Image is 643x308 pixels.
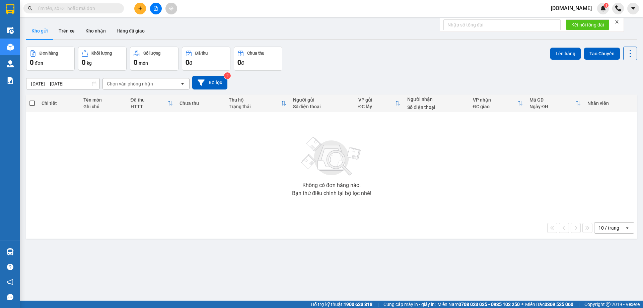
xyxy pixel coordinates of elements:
[186,58,189,66] span: 0
[53,23,80,39] button: Trên xe
[525,301,573,308] span: Miền Bắc
[131,97,168,103] div: Đã thu
[407,105,466,110] div: Số điện thoại
[189,60,192,66] span: đ
[7,77,14,84] img: solution-icon
[229,97,281,103] div: Thu hộ
[311,301,372,308] span: Hỗ trợ kỹ thuật:
[600,5,606,11] img: icon-new-feature
[165,3,177,14] button: aim
[153,6,158,11] span: file-add
[571,21,604,28] span: Kết nối tổng đài
[234,47,282,71] button: Chưa thu0đ
[458,302,520,307] strong: 0708 023 035 - 0935 103 250
[182,47,230,71] button: Đã thu0đ
[293,104,352,109] div: Số điện thoại
[606,302,611,307] span: copyright
[545,302,573,307] strong: 0369 525 060
[138,6,143,11] span: plus
[358,97,396,103] div: VP gửi
[30,58,33,66] span: 0
[180,81,185,86] svg: open
[225,95,290,112] th: Toggle SortBy
[37,5,116,12] input: Tìm tên, số ĐT hoặc mã đơn
[40,51,58,56] div: Đơn hàng
[625,225,630,231] svg: open
[91,51,112,56] div: Khối lượng
[615,19,619,24] span: close
[298,133,365,180] img: svg+xml;base64,PHN2ZyBjbGFzcz0ibGlzdC1wbHVnX19zdmciIHhtbG5zPSJodHRwOi8vd3d3LnczLm9yZy8yMDAwL3N2Zy...
[605,3,607,8] span: 1
[292,191,371,196] div: Bạn thử điều chỉnh lại bộ lọc nhé!
[26,78,99,89] input: Select a date range.
[627,3,639,14] button: caret-down
[529,97,575,103] div: Mã GD
[247,51,264,56] div: Chưa thu
[131,104,168,109] div: HTTT
[302,183,361,188] div: Không có đơn hàng nào.
[293,97,352,103] div: Người gửi
[6,4,14,14] img: logo-vxr
[377,301,378,308] span: |
[7,27,14,34] img: warehouse-icon
[470,95,526,112] th: Toggle SortBy
[443,19,561,30] input: Nhập số tổng đài
[127,95,176,112] th: Toggle SortBy
[26,47,75,71] button: Đơn hàng0đơn
[80,23,111,39] button: Kho nhận
[107,80,153,87] div: Chọn văn phòng nhận
[169,6,173,11] span: aim
[224,72,231,79] sup: 2
[584,48,620,60] button: Tạo Chuyến
[180,101,222,106] div: Chưa thu
[195,51,208,56] div: Đã thu
[78,47,127,71] button: Khối lượng0kg
[83,97,124,103] div: Tên món
[7,44,14,51] img: warehouse-icon
[134,3,146,14] button: plus
[7,248,14,255] img: warehouse-icon
[7,279,13,285] span: notification
[546,4,597,12] span: [DOMAIN_NAME]
[526,95,584,112] th: Toggle SortBy
[42,101,76,106] div: Chi tiết
[344,302,372,307] strong: 1900 633 818
[229,104,281,109] div: Trạng thái
[383,301,436,308] span: Cung cấp máy in - giấy in:
[521,303,523,306] span: ⚪️
[82,58,85,66] span: 0
[7,264,13,270] span: question-circle
[26,23,53,39] button: Kho gửi
[529,104,575,109] div: Ngày ĐH
[83,104,124,109] div: Ghi chú
[87,60,92,66] span: kg
[630,5,636,11] span: caret-down
[407,97,466,102] div: Người nhận
[358,104,396,109] div: ĐC lấy
[150,3,162,14] button: file-add
[28,6,32,11] span: search
[130,47,178,71] button: Số lượng0món
[143,51,160,56] div: Số lượng
[615,5,621,11] img: phone-icon
[473,97,517,103] div: VP nhận
[7,294,13,300] span: message
[134,58,137,66] span: 0
[566,19,609,30] button: Kết nối tổng đài
[35,60,43,66] span: đơn
[237,58,241,66] span: 0
[598,225,619,231] div: 10 / trang
[7,60,14,67] img: warehouse-icon
[192,76,227,89] button: Bộ lọc
[111,23,150,39] button: Hàng đã giao
[355,95,404,112] th: Toggle SortBy
[550,48,581,60] button: Lên hàng
[241,60,244,66] span: đ
[139,60,148,66] span: món
[587,101,634,106] div: Nhân viên
[604,3,609,8] sup: 1
[578,301,579,308] span: |
[437,301,520,308] span: Miền Nam
[473,104,517,109] div: ĐC giao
